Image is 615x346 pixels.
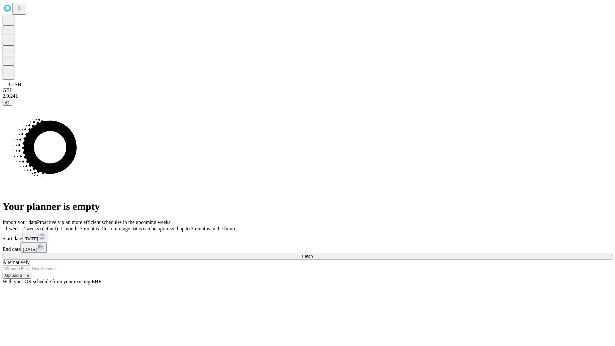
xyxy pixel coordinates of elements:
span: Import your data [3,219,37,225]
span: Dates can be optimized up to 3 months in the future. [130,226,237,231]
span: 3 months [80,226,99,231]
button: Fetch [3,253,612,259]
div: End date [3,242,612,253]
span: Custom range [102,226,130,231]
h1: Your planner is empty [3,201,612,212]
span: Fetch [302,254,313,259]
span: With your OR schedule from your existing EHR [3,279,102,284]
span: Alternatively [3,259,29,265]
button: Upload a file [3,272,31,279]
span: 1 month [61,226,78,231]
div: 2.0.241 [3,93,612,99]
span: [DATE] [25,236,38,241]
button: [DATE] [22,232,48,242]
span: 1 week [5,226,20,231]
button: [DATE] [20,242,47,253]
span: Proactively plan more efficient schedules in the upcoming weeks. [37,219,172,225]
div: GEI [3,87,612,93]
div: Start date [3,232,612,242]
button: @ [3,99,12,106]
span: GJSH [9,82,21,87]
span: @ [5,100,10,105]
span: 2 weeks (default) [22,226,58,231]
span: [DATE] [23,247,37,252]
